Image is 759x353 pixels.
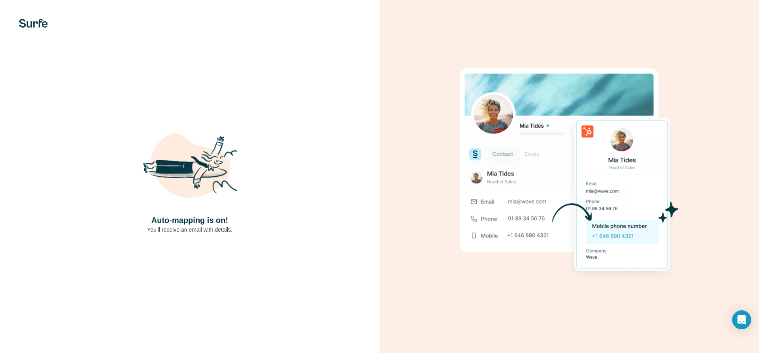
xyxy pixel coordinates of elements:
[19,19,48,28] img: Surfe's logo
[460,68,678,285] img: Download Success
[732,310,751,329] div: Open Intercom Messenger
[147,226,232,234] p: You’ll receive an email with details.
[151,215,228,226] h4: Auto-mapping is on!
[142,120,237,215] img: Shaka Illustration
